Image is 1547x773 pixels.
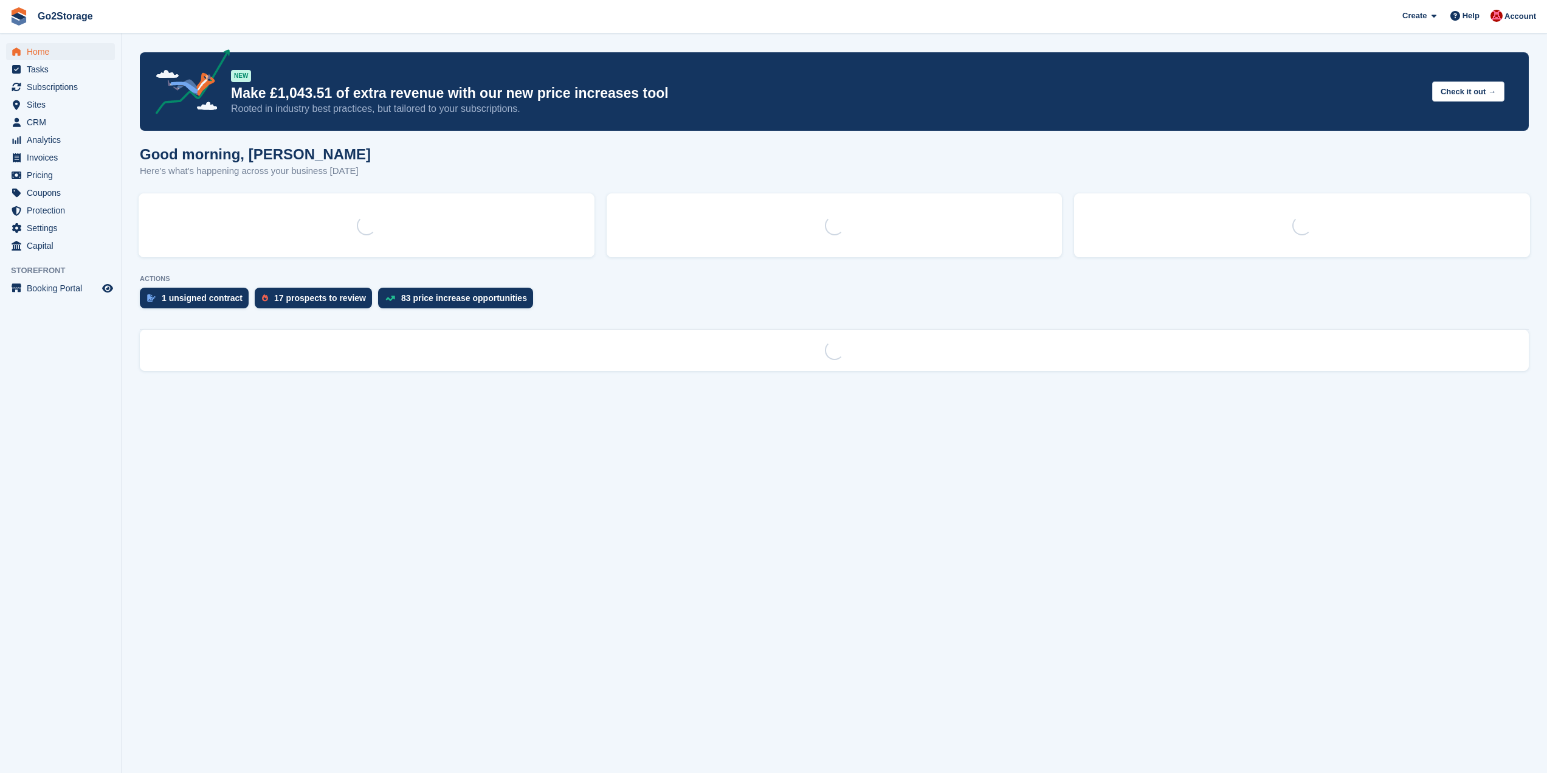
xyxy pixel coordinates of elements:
[6,131,115,148] a: menu
[140,146,371,162] h1: Good morning, [PERSON_NAME]
[1490,10,1503,22] img: James Pearson
[33,6,98,26] a: Go2Storage
[27,184,100,201] span: Coupons
[6,78,115,95] a: menu
[1432,81,1504,102] button: Check it out →
[1504,10,1536,23] span: Account
[401,293,527,303] div: 83 price increase opportunities
[6,237,115,254] a: menu
[6,202,115,219] a: menu
[27,280,100,297] span: Booking Portal
[27,202,100,219] span: Protection
[145,49,230,119] img: price-adjustments-announcement-icon-8257ccfd72463d97f412b2fc003d46551f7dbcb40ab6d574587a9cd5c0d94...
[27,114,100,131] span: CRM
[6,280,115,297] a: menu
[6,167,115,184] a: menu
[27,78,100,95] span: Subscriptions
[27,237,100,254] span: Capital
[6,61,115,78] a: menu
[27,149,100,166] span: Invoices
[100,281,115,296] a: Preview store
[27,61,100,78] span: Tasks
[6,220,115,237] a: menu
[6,149,115,166] a: menu
[11,265,121,277] span: Storefront
[6,114,115,131] a: menu
[255,288,378,314] a: 17 prospects to review
[27,43,100,60] span: Home
[274,293,366,303] div: 17 prospects to review
[1463,10,1480,22] span: Help
[162,293,243,303] div: 1 unsigned contract
[1402,10,1427,22] span: Create
[27,96,100,113] span: Sites
[140,164,371,178] p: Here's what's happening across your business [DATE]
[140,288,255,314] a: 1 unsigned contract
[231,85,1422,102] p: Make £1,043.51 of extra revenue with our new price increases tool
[385,296,395,301] img: price_increase_opportunities-93ffe204e8149a01c8c9dc8f82e8f89637d9d84a8eef4429ea346261dce0b2c0.svg
[6,96,115,113] a: menu
[231,102,1422,116] p: Rooted in industry best practices, but tailored to your subscriptions.
[27,131,100,148] span: Analytics
[262,294,268,302] img: prospect-51fa495bee0391a8d652442698ab0144808aea92771e9ea1ae160a38d050c398.svg
[27,167,100,184] span: Pricing
[147,294,156,302] img: contract_signature_icon-13c848040528278c33f63329250d36e43548de30e8caae1d1a13099fd9432cc5.svg
[231,70,251,82] div: NEW
[140,275,1529,283] p: ACTIONS
[6,43,115,60] a: menu
[6,184,115,201] a: menu
[378,288,539,314] a: 83 price increase opportunities
[10,7,28,26] img: stora-icon-8386f47178a22dfd0bd8f6a31ec36ba5ce8667c1dd55bd0f319d3a0aa187defe.svg
[27,220,100,237] span: Settings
